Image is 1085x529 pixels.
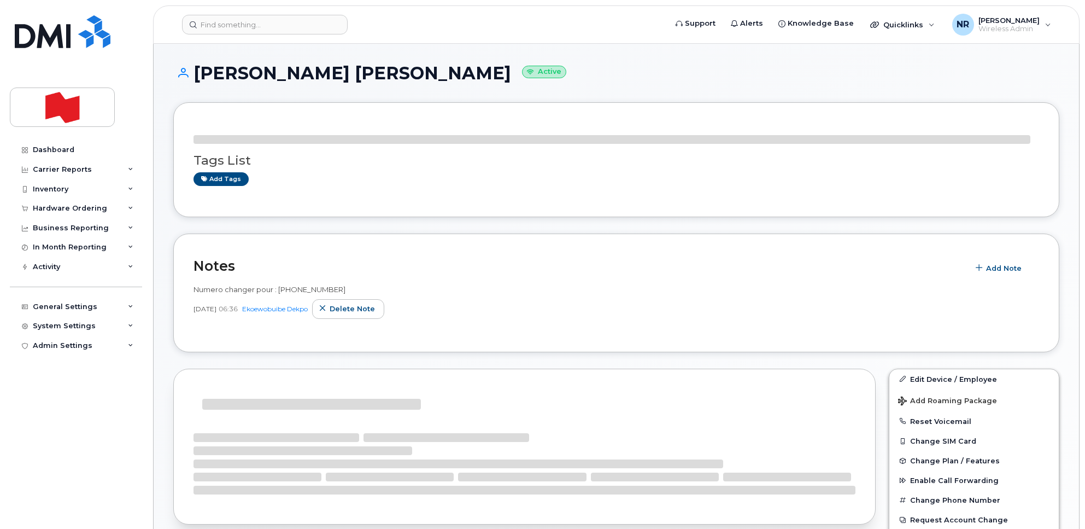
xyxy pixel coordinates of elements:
a: Edit Device / Employee [889,369,1059,389]
h3: Tags List [193,154,1039,167]
button: Delete note [312,299,384,319]
button: Add Note [969,258,1031,278]
span: Numero changer pour : [PHONE_NUMBER] [193,285,345,294]
button: Change Plan / Features [889,451,1059,470]
a: Add tags [193,172,249,186]
button: Change SIM Card [889,431,1059,451]
button: Enable Call Forwarding [889,470,1059,490]
span: 06:36 [219,304,238,313]
span: Add Note [986,263,1022,274]
a: Ekoewobuibe Dekpo [242,305,308,313]
h1: [PERSON_NAME] [PERSON_NAME] [173,63,1059,83]
h2: Notes [193,258,963,274]
button: Change Phone Number [889,490,1059,510]
span: Enable Call Forwarding [910,476,999,485]
span: Add Roaming Package [898,397,997,407]
small: Active [522,66,566,78]
span: Change Plan / Features [910,457,1000,465]
span: [DATE] [193,304,216,313]
button: Reset Voicemail [889,411,1059,431]
button: Add Roaming Package [889,389,1059,411]
span: Delete note [330,304,375,314]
